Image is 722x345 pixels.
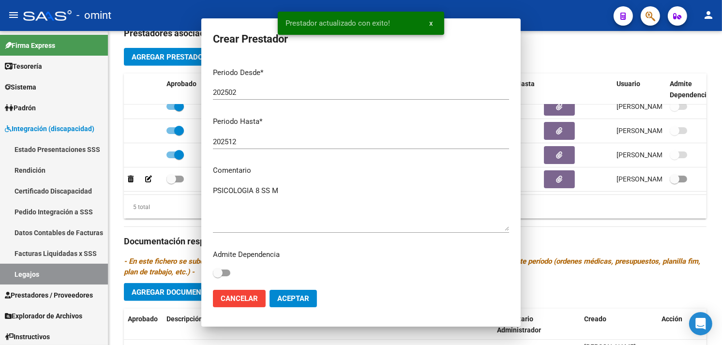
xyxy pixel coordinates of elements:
[584,315,606,323] span: Creado
[617,127,692,135] span: [PERSON_NAME] [DATE]
[497,315,541,334] span: Comentario Administrador
[5,123,94,134] span: Integración (discapacidad)
[128,315,158,323] span: Aprobado
[286,18,390,28] span: Prestador actualizado con exito!
[5,82,36,92] span: Sistema
[5,103,36,113] span: Padrón
[277,294,309,303] span: Aceptar
[124,202,150,212] div: 5 total
[617,175,692,183] span: [PERSON_NAME] [DATE]
[124,257,700,276] i: - En este fichero se sube la documentación asociada al legajo. Es información del afiliado y del ...
[213,116,509,127] p: Periodo Hasta
[76,5,111,26] span: - omint
[662,315,682,323] span: Acción
[163,74,201,105] datatable-header-cell: Aprobado
[132,53,208,61] span: Agregar Prestador
[270,290,317,307] button: Aceptar
[166,315,203,323] span: Descripción
[213,30,509,48] h2: Crear Prestador
[124,235,707,248] h3: Documentación respaldatoria del legajo
[493,309,580,341] datatable-header-cell: Comentario Administrador
[5,61,42,72] span: Tesorería
[658,309,706,341] datatable-header-cell: Acción
[213,249,509,260] p: Admite Dependencia
[124,309,163,341] datatable-header-cell: Aprobado
[124,27,707,40] h3: Prestadores asociados al legajo
[5,290,93,300] span: Prestadores / Proveedores
[166,80,196,88] span: Aprobado
[703,9,714,21] mat-icon: person
[670,80,710,99] span: Admite Dependencia
[580,309,658,341] datatable-header-cell: Creado
[163,309,435,341] datatable-header-cell: Descripción
[613,74,666,105] datatable-header-cell: Usuario
[666,74,719,105] datatable-header-cell: Admite Dependencia
[689,312,712,335] div: Open Intercom Messenger
[5,40,55,51] span: Firma Express
[429,19,433,28] span: x
[5,311,82,321] span: Explorador de Archivos
[617,80,640,88] span: Usuario
[617,151,692,159] span: [PERSON_NAME] [DATE]
[213,67,509,78] p: Periodo Desde
[221,294,258,303] span: Cancelar
[132,288,227,297] span: Agregar Documentacion
[213,165,509,176] p: Comentario
[213,290,266,307] button: Cancelar
[617,103,692,110] span: [PERSON_NAME] [DATE]
[5,331,50,342] span: Instructivos
[8,9,19,21] mat-icon: menu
